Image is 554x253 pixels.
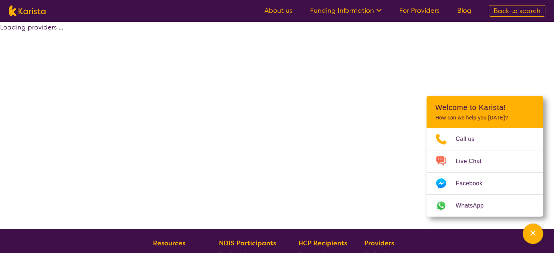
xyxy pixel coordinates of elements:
[435,103,534,112] h2: Welcome to Karista!
[457,6,471,15] a: Blog
[427,128,543,217] ul: Choose channel
[494,7,541,15] span: Back to search
[153,239,185,248] b: Resources
[298,239,347,248] b: HCP Recipients
[399,6,440,15] a: For Providers
[456,200,492,211] span: WhatsApp
[219,239,276,248] b: NDIS Participants
[489,5,545,17] a: Back to search
[435,115,534,121] p: How can we help you [DATE]?
[310,6,382,15] a: Funding Information
[9,5,46,16] img: Karista logo
[264,6,292,15] a: About us
[427,195,543,217] a: Web link opens in a new tab.
[456,156,490,167] span: Live Chat
[456,134,483,145] span: Call us
[523,224,543,244] button: Channel Menu
[364,239,394,248] b: Providers
[456,178,491,189] span: Facebook
[427,96,543,217] div: Channel Menu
